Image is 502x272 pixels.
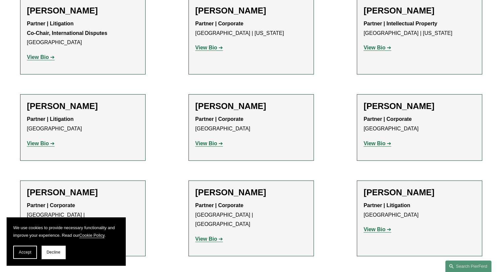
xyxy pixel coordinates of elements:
[13,246,37,259] button: Accept
[364,203,410,208] strong: Partner | Litigation
[195,116,244,122] strong: Partner | Corporate
[195,187,307,198] h2: [PERSON_NAME]
[27,141,49,146] strong: View Bio
[364,19,475,38] p: [GEOGRAPHIC_DATA] | [US_STATE]
[364,187,475,198] h2: [PERSON_NAME]
[195,141,223,146] a: View Bio
[195,45,217,50] strong: View Bio
[195,6,307,16] h2: [PERSON_NAME]
[364,141,391,146] a: View Bio
[195,236,223,242] a: View Bio
[195,19,307,38] p: [GEOGRAPHIC_DATA] | [US_STATE]
[364,227,391,232] a: View Bio
[195,21,244,26] strong: Partner | Corporate
[27,116,74,122] strong: Partner | Litigation
[42,246,65,259] button: Decline
[27,141,55,146] a: View Bio
[364,45,385,50] strong: View Bio
[364,115,475,134] p: [GEOGRAPHIC_DATA]
[27,6,139,16] h2: [PERSON_NAME]
[195,115,307,134] p: [GEOGRAPHIC_DATA]
[27,115,139,134] p: [GEOGRAPHIC_DATA]
[195,101,307,111] h2: [PERSON_NAME]
[79,233,105,238] a: Cookie Policy
[364,116,412,122] strong: Partner | Corporate
[27,19,139,47] p: [GEOGRAPHIC_DATA]
[195,201,307,229] p: [GEOGRAPHIC_DATA] | [GEOGRAPHIC_DATA]
[27,21,108,36] strong: Partner | Litigation Co-Chair, International Disputes
[19,250,31,255] span: Accept
[364,21,437,26] strong: Partner | Intellectual Property
[13,224,119,239] p: We use cookies to provide necessary functionality and improve your experience. Read our .
[195,236,217,242] strong: View Bio
[364,201,475,220] p: [GEOGRAPHIC_DATA]
[27,101,139,111] h2: [PERSON_NAME]
[27,201,139,229] p: [GEOGRAPHIC_DATA] | [GEOGRAPHIC_DATA]
[27,54,55,60] a: View Bio
[27,203,75,208] strong: Partner | Corporate
[27,54,49,60] strong: View Bio
[364,6,475,16] h2: [PERSON_NAME]
[27,187,139,198] h2: [PERSON_NAME]
[364,45,391,50] a: View Bio
[195,45,223,50] a: View Bio
[195,141,217,146] strong: View Bio
[195,203,244,208] strong: Partner | Corporate
[7,217,125,265] section: Cookie banner
[364,227,385,232] strong: View Bio
[364,101,475,111] h2: [PERSON_NAME]
[364,141,385,146] strong: View Bio
[47,250,60,255] span: Decline
[445,260,491,272] a: Search this site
